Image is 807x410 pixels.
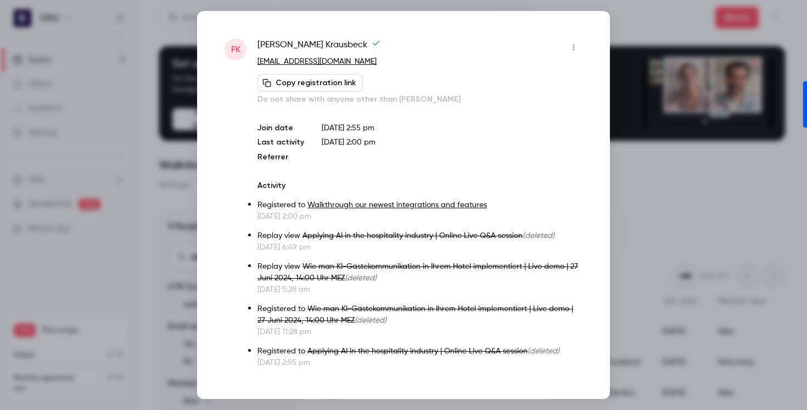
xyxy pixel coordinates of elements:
p: [DATE] 2:55 pm [322,123,582,134]
span: Applying AI in the hospitality industry | Online Live Q&A session [307,347,528,355]
p: [DATE] 6:49 pm [257,242,582,253]
p: Registered to [257,200,582,211]
p: Join date [257,123,304,134]
p: Registered to [257,303,582,326]
span: (deleted) [345,274,377,282]
p: Replay view [257,261,582,284]
p: [DATE] 2:00 pm [257,211,582,222]
span: [DATE] 2:00 pm [322,138,376,146]
p: Replay view [257,230,582,242]
p: [DATE] 5:28 am [257,284,582,295]
span: (deleted) [528,347,559,355]
span: FK [231,43,240,56]
p: Referrer [257,152,304,163]
p: Activity [257,180,582,191]
span: (deleted) [523,232,554,240]
span: (deleted) [355,317,386,324]
span: Applying AI in the hospitality industry | Online Live Q&A session [302,232,523,240]
p: Registered to [257,346,582,357]
p: [DATE] 2:55 pm [257,357,582,368]
p: [DATE] 11:28 pm [257,326,582,337]
span: Wie man KI-Gästekommunikation in Ihrem Hotel implementiert | Live demo | 27 Juni 2024, 14:00 Uhr MEZ [257,305,573,324]
a: [EMAIL_ADDRESS][DOMAIN_NAME] [257,58,377,65]
p: Do not share with anyone other than [PERSON_NAME] [257,94,582,105]
span: Wie man KI-Gästekommunikation in Ihrem Hotel implementiert | Live demo | 27 Juni 2024, 14:00 Uhr MEZ [257,263,578,282]
a: Walkthrough our newest integrations and features [307,201,487,209]
button: Copy registration link [257,74,363,92]
span: [PERSON_NAME] Krausbeck [257,38,380,56]
p: Last activity [257,137,304,148]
